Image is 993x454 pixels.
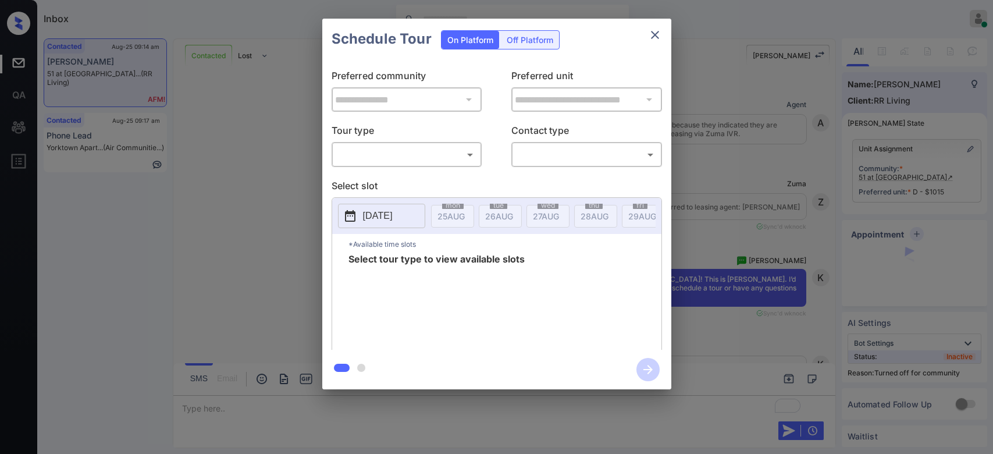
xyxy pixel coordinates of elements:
[363,209,393,223] p: [DATE]
[322,19,441,59] h2: Schedule Tour
[643,23,667,47] button: close
[332,179,662,197] p: Select slot
[511,123,662,142] p: Contact type
[348,254,525,347] span: Select tour type to view available slots
[332,69,482,87] p: Preferred community
[348,234,661,254] p: *Available time slots
[501,31,559,49] div: Off Platform
[338,204,425,228] button: [DATE]
[511,69,662,87] p: Preferred unit
[442,31,499,49] div: On Platform
[332,123,482,142] p: Tour type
